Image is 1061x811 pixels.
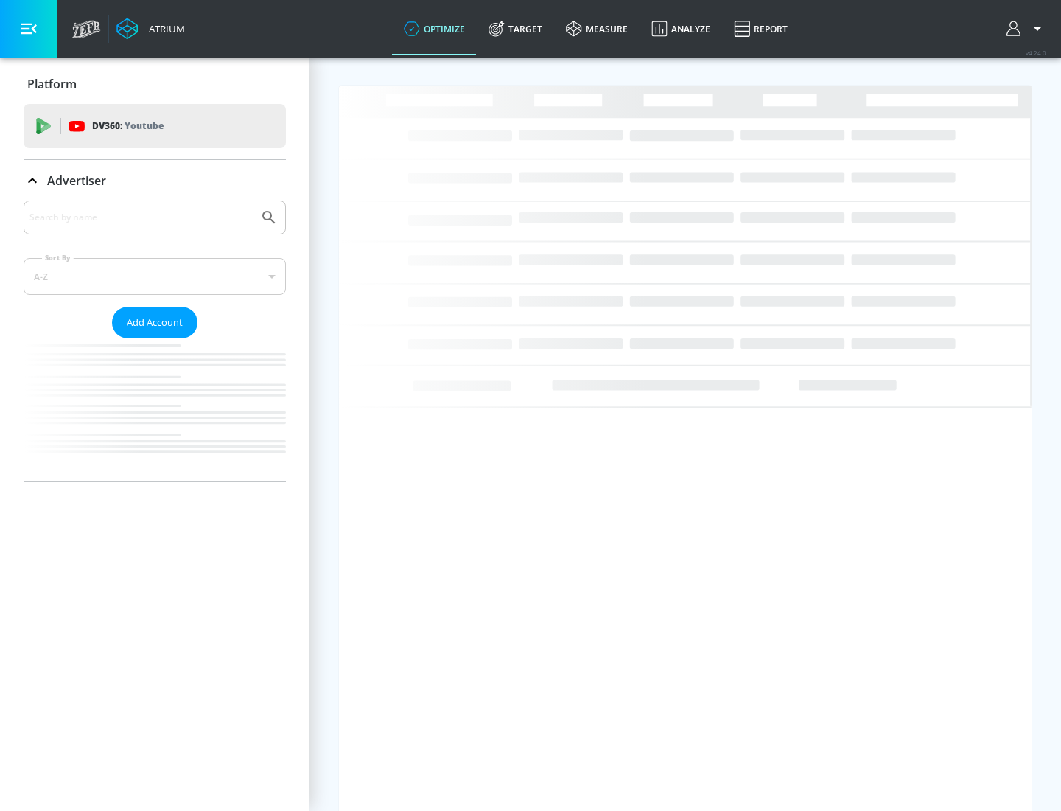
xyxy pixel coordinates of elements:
[24,258,286,295] div: A-Z
[24,338,286,481] nav: list of Advertiser
[47,173,106,189] p: Advertiser
[640,2,722,55] a: Analyze
[29,208,253,227] input: Search by name
[1026,49,1046,57] span: v 4.24.0
[24,160,286,201] div: Advertiser
[722,2,799,55] a: Report
[42,253,74,262] label: Sort By
[125,118,164,133] p: Youtube
[143,22,185,35] div: Atrium
[392,2,477,55] a: optimize
[92,118,164,134] p: DV360:
[116,18,185,40] a: Atrium
[24,104,286,148] div: DV360: Youtube
[24,201,286,481] div: Advertiser
[554,2,640,55] a: measure
[477,2,554,55] a: Target
[127,314,183,331] span: Add Account
[27,76,77,92] p: Platform
[112,307,197,338] button: Add Account
[24,63,286,105] div: Platform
